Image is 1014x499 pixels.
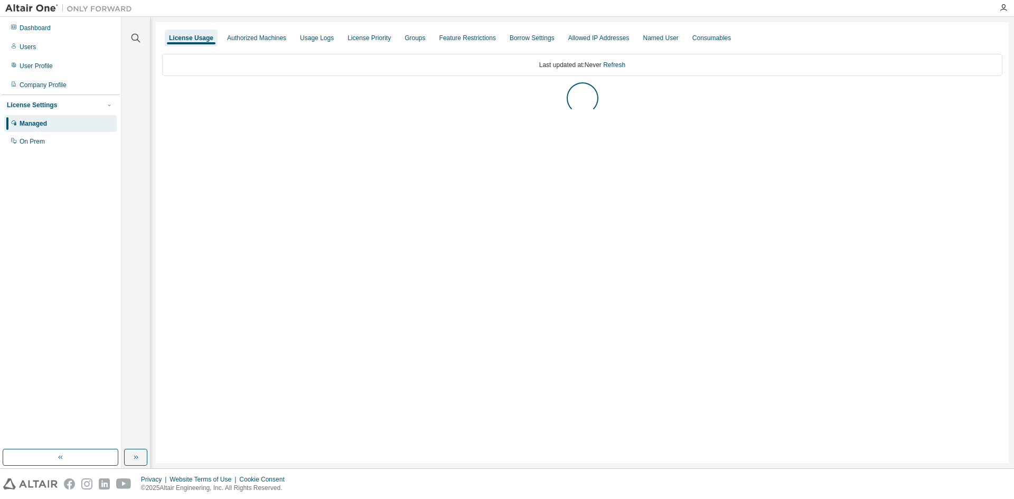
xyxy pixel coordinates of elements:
[227,34,286,42] div: Authorized Machines
[239,475,290,484] div: Cookie Consent
[300,34,334,42] div: Usage Logs
[99,478,110,489] img: linkedin.svg
[20,137,45,146] div: On Prem
[20,43,36,51] div: Users
[20,24,51,32] div: Dashboard
[643,34,678,42] div: Named User
[692,34,731,42] div: Consumables
[405,34,425,42] div: Groups
[7,101,57,109] div: License Settings
[20,81,67,89] div: Company Profile
[348,34,391,42] div: License Priority
[603,61,625,69] a: Refresh
[5,3,137,14] img: Altair One
[510,34,555,42] div: Borrow Settings
[3,478,58,489] img: altair_logo.svg
[170,475,239,484] div: Website Terms of Use
[162,54,1002,76] div: Last updated at: Never
[169,34,213,42] div: License Usage
[568,34,630,42] div: Allowed IP Addresses
[20,62,53,70] div: User Profile
[141,475,170,484] div: Privacy
[64,478,75,489] img: facebook.svg
[439,34,496,42] div: Feature Restrictions
[141,484,291,493] p: © 2025 Altair Engineering, Inc. All Rights Reserved.
[81,478,92,489] img: instagram.svg
[116,478,132,489] img: youtube.svg
[20,119,47,128] div: Managed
